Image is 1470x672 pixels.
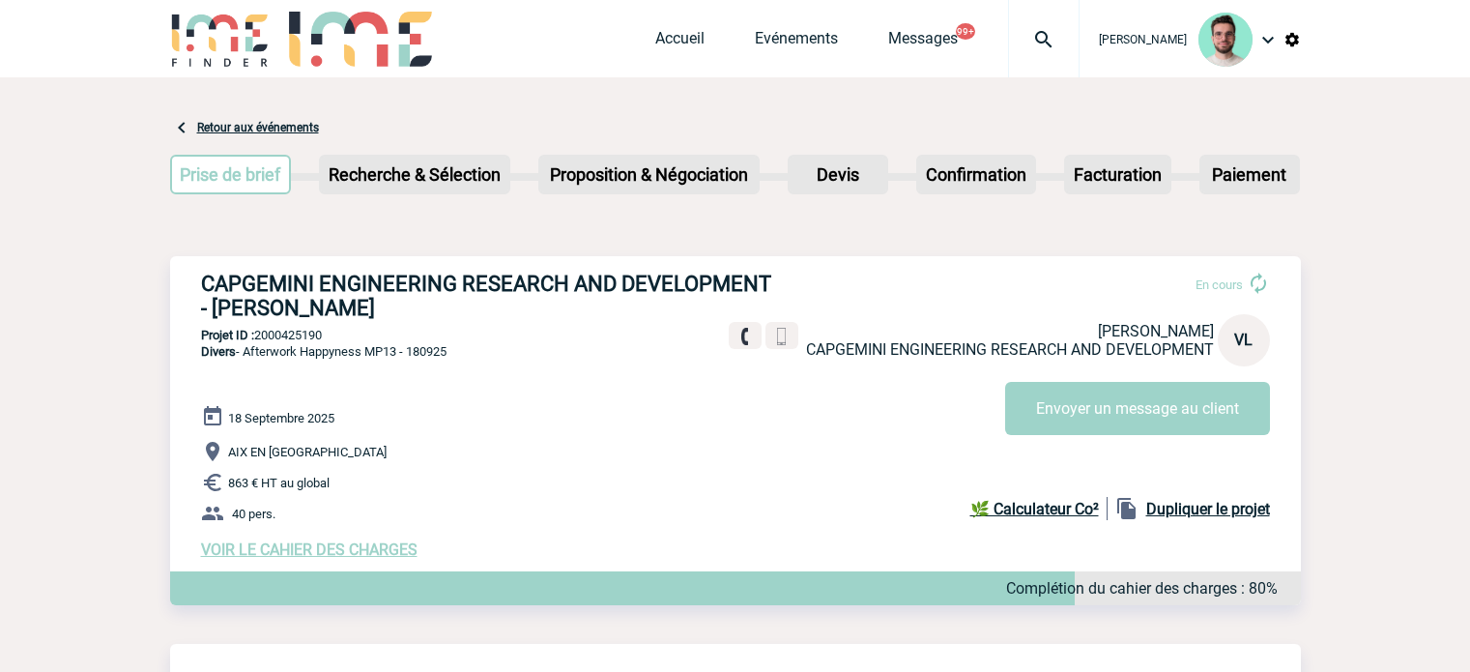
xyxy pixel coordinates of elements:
[172,157,290,192] p: Prise de brief
[228,411,334,425] span: 18 Septembre 2025
[790,157,886,192] p: Devis
[170,328,1301,342] p: 2000425190
[888,29,958,56] a: Messages
[655,29,705,56] a: Accueil
[1066,157,1169,192] p: Facturation
[736,328,754,345] img: fixe.png
[201,344,447,359] span: - Afterwork Happyness MP13 - 180925
[1098,322,1214,340] span: [PERSON_NAME]
[540,157,758,192] p: Proposition & Négociation
[970,497,1108,520] a: 🌿 Calculateur Co²
[201,541,418,559] a: VOIR LE CAHIER DES CHARGES
[918,157,1034,192] p: Confirmation
[755,29,838,56] a: Evénements
[201,344,236,359] span: Divers
[956,23,975,40] button: 99+
[773,328,791,345] img: portable.png
[201,328,254,342] b: Projet ID :
[806,340,1214,359] span: CAPGEMINI ENGINEERING RESEARCH AND DEVELOPMENT
[970,500,1099,518] b: 🌿 Calculateur Co²
[1198,13,1253,67] img: 121547-2.png
[1234,331,1253,349] span: VL
[1115,497,1139,520] img: file_copy-black-24dp.png
[232,507,275,521] span: 40 pers.
[1099,33,1187,46] span: [PERSON_NAME]
[1201,157,1298,192] p: Paiement
[201,272,781,320] h3: CAPGEMINI ENGINEERING RESEARCH AND DEVELOPMENT - [PERSON_NAME]
[1146,500,1270,518] b: Dupliquer le projet
[228,476,330,490] span: 863 € HT au global
[321,157,508,192] p: Recherche & Sélection
[1196,278,1243,292] span: En cours
[197,121,319,134] a: Retour aux événements
[1005,382,1270,435] button: Envoyer un message au client
[228,445,387,459] span: AIX EN [GEOGRAPHIC_DATA]
[170,12,271,67] img: IME-Finder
